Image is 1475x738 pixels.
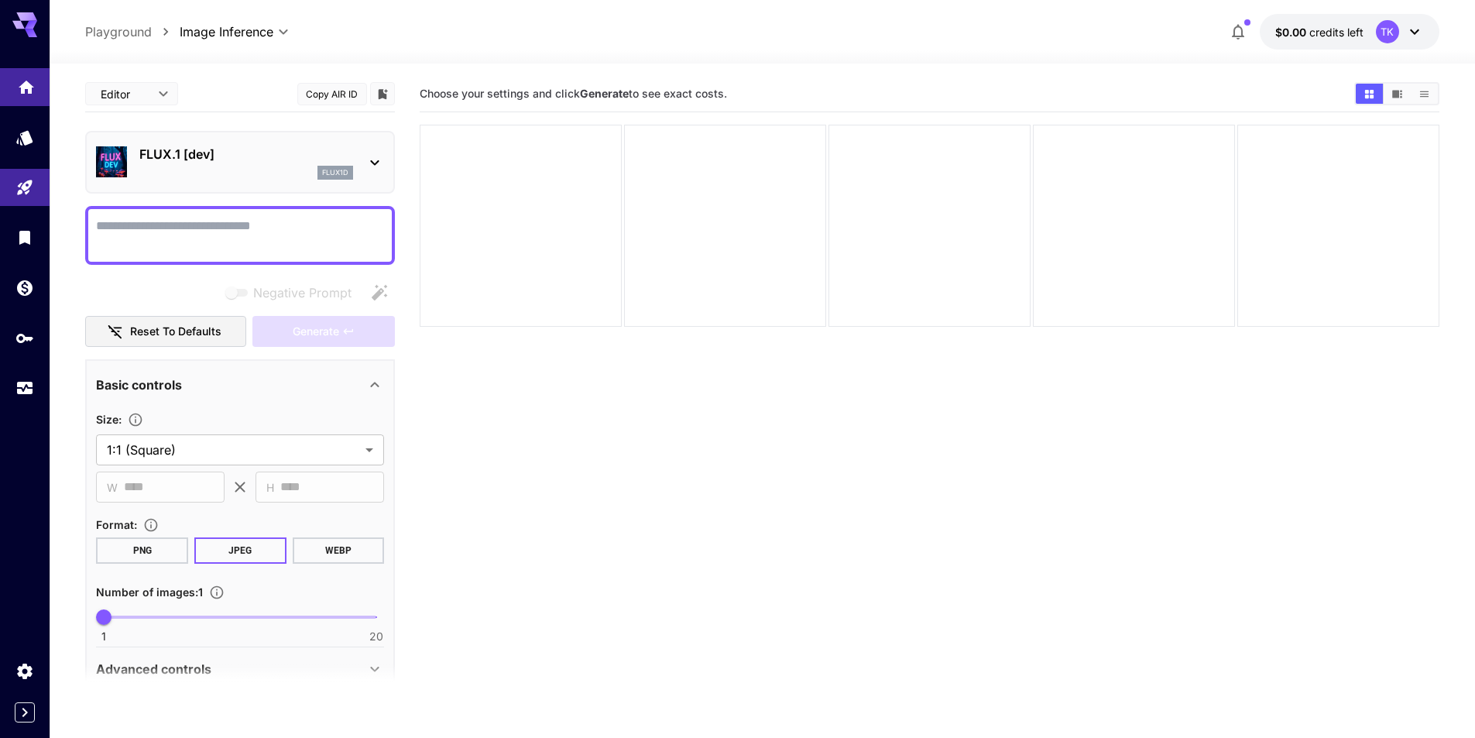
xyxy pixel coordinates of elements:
div: Models [15,128,34,147]
div: TK [1376,20,1399,43]
button: Add to library [376,84,389,103]
div: Settings [15,661,34,681]
div: Home [17,73,36,92]
button: Reset to defaults [85,316,246,348]
div: Playground [15,178,34,197]
span: Negative Prompt [253,283,352,302]
div: Wallet [15,278,34,297]
span: Choose your settings and click to see exact costs. [420,87,727,100]
button: Adjust the dimensions of the generated image by specifying its width and height in pixels, or sel... [122,412,149,427]
button: WEBP [292,537,384,564]
span: 20 [369,629,383,644]
button: Choose the file format for the output image. [137,517,165,533]
div: API Keys [15,328,34,348]
span: W [107,479,118,496]
p: Advanced controls [96,660,211,678]
div: $0.00 [1275,24,1364,40]
span: Image Inference [180,22,273,41]
button: Show images in grid view [1356,84,1383,104]
button: Copy AIR ID [297,83,366,105]
span: 1 [101,629,106,644]
div: Usage [15,379,34,398]
button: Expand sidebar [15,702,35,723]
button: Show images in list view [1411,84,1438,104]
span: H [266,479,274,496]
div: Basic controls [96,366,384,403]
p: FLUX.1 [dev] [139,145,353,163]
a: Playground [85,22,152,41]
span: Number of images : 1 [96,585,203,599]
p: flux1d [322,167,348,178]
b: Generate [580,87,629,100]
button: Specify how many images to generate in a single request. Each image generation will be charged se... [203,585,231,600]
span: 1:1 (Square) [107,441,359,459]
nav: breadcrumb [85,22,180,41]
span: $0.00 [1275,26,1309,39]
button: $0.00TK [1260,14,1439,50]
div: Library [15,228,34,247]
div: FLUX.1 [dev]flux1d [96,139,384,186]
button: JPEG [194,537,286,564]
div: Show images in grid viewShow images in video viewShow images in list view [1354,82,1439,105]
span: Editor [101,86,149,102]
p: Basic controls [96,376,182,394]
span: Size : [96,413,122,426]
button: Show images in video view [1384,84,1411,104]
div: Advanced controls [96,650,384,688]
button: PNG [96,537,188,564]
span: Negative prompts are not compatible with the selected model. [222,283,364,302]
span: Format : [96,518,137,531]
span: credits left [1309,26,1364,39]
